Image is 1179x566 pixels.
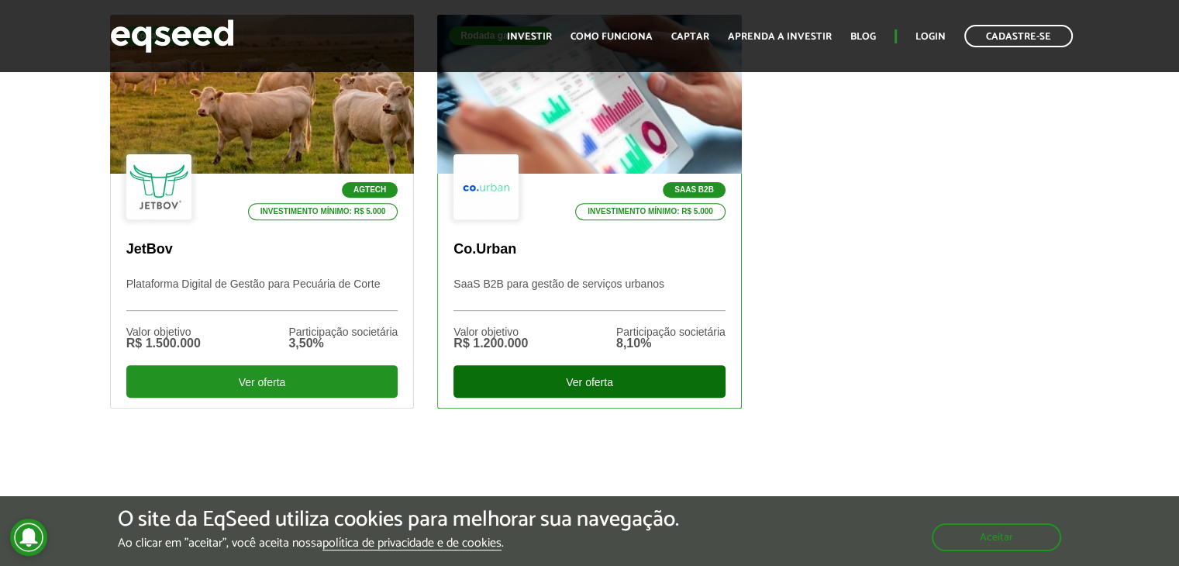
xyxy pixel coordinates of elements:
a: política de privacidade e de cookies [322,537,502,550]
button: Aceitar [932,523,1061,551]
div: Participação societária [288,326,398,337]
div: 3,50% [288,337,398,350]
a: Login [915,32,946,42]
div: Ver oferta [126,365,398,398]
a: Rodada garantida Agtech Investimento mínimo: R$ 5.000 JetBov Plataforma Digital de Gestão para Pe... [110,15,415,409]
div: Valor objetivo [453,326,528,337]
p: Investimento mínimo: R$ 5.000 [248,203,398,220]
a: Como funciona [571,32,653,42]
p: Plataforma Digital de Gestão para Pecuária de Corte [126,278,398,311]
div: Valor objetivo [126,326,201,337]
div: R$ 1.500.000 [126,337,201,350]
p: Investimento mínimo: R$ 5.000 [575,203,726,220]
p: JetBov [126,241,398,258]
div: Ver oferta [453,365,726,398]
div: R$ 1.200.000 [453,337,528,350]
h5: O site da EqSeed utiliza cookies para melhorar sua navegação. [118,508,679,532]
a: Cadastre-se [964,25,1073,47]
img: EqSeed [110,16,234,57]
p: Ao clicar em "aceitar", você aceita nossa . [118,536,679,550]
a: Aprenda a investir [728,32,832,42]
a: Blog [850,32,876,42]
a: Captar [671,32,709,42]
p: Co.Urban [453,241,726,258]
div: Participação societária [616,326,726,337]
p: Agtech [342,182,398,198]
a: Rodada garantida SaaS B2B Investimento mínimo: R$ 5.000 Co.Urban SaaS B2B para gestão de serviços... [437,15,742,409]
a: Investir [507,32,552,42]
p: SaaS B2B para gestão de serviços urbanos [453,278,726,311]
p: SaaS B2B [663,182,726,198]
div: 8,10% [616,337,726,350]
